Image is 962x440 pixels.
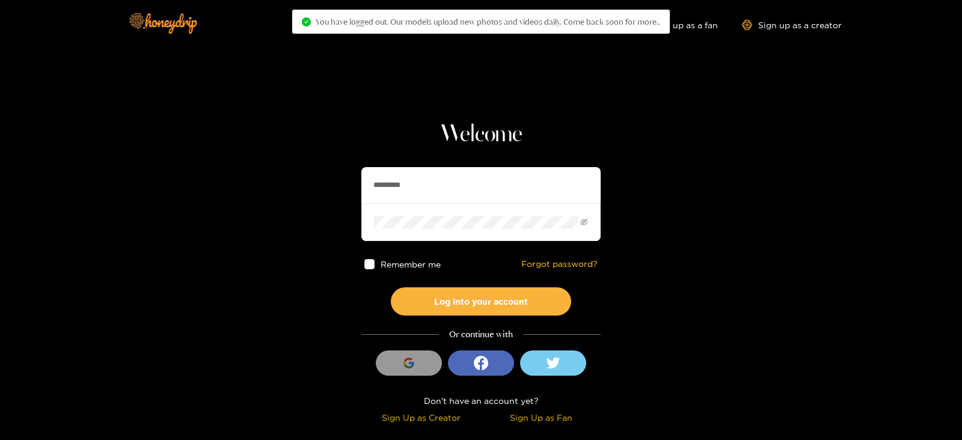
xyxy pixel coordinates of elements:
[484,411,598,424] div: Sign Up as Fan
[316,17,660,26] span: You have logged out. Our models upload new photos and videos daily. Come back soon for more..
[302,17,311,26] span: check-circle
[361,120,601,149] h1: Welcome
[381,260,441,269] span: Remember me
[742,20,842,30] a: Sign up as a creator
[361,328,601,341] div: Or continue with
[580,218,588,226] span: eye-invisible
[364,411,478,424] div: Sign Up as Creator
[391,287,571,316] button: Log into your account
[521,259,598,269] a: Forgot password?
[361,394,601,408] div: Don't have an account yet?
[636,20,718,30] a: Sign up as a fan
